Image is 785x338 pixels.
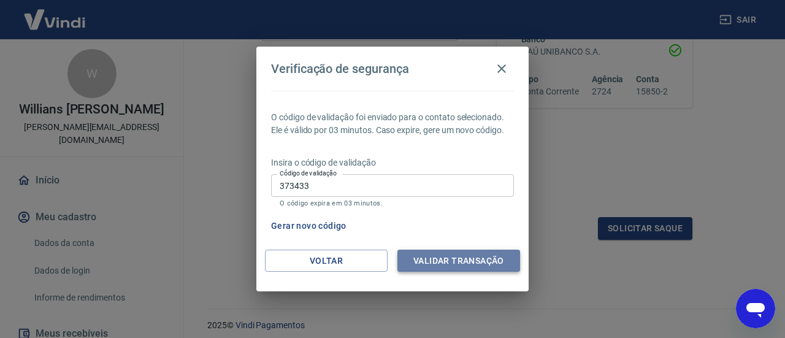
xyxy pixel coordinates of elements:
[265,250,388,272] button: Voltar
[271,61,409,76] h4: Verificação de segurança
[271,111,514,137] p: O código de validação foi enviado para o contato selecionado. Ele é válido por 03 minutos. Caso e...
[280,169,337,178] label: Código de validação
[271,156,514,169] p: Insira o código de validação
[266,215,351,237] button: Gerar novo código
[397,250,520,272] button: Validar transação
[280,199,505,207] p: O código expira em 03 minutos.
[736,289,775,328] iframe: Botão para abrir a janela de mensagens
